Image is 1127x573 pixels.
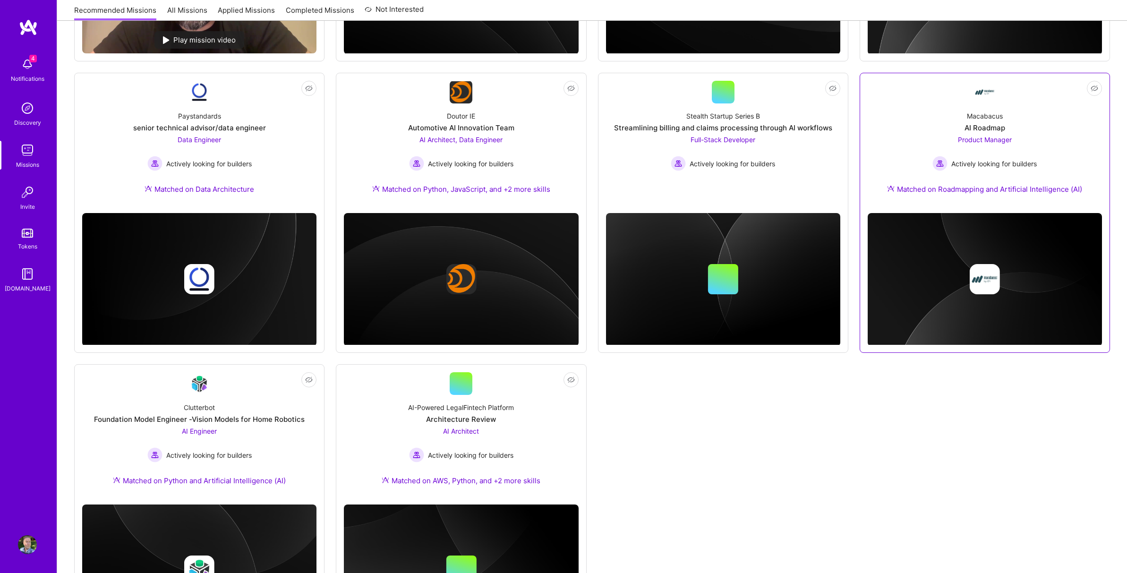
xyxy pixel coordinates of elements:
img: Ateam Purple Icon [382,476,389,484]
img: Company Logo [188,373,211,395]
a: Completed Missions [286,5,354,21]
a: Applied Missions [218,5,275,21]
img: cover [344,213,578,346]
span: Actively looking for builders [166,450,252,460]
div: AI-Powered LegalFintech Platform [408,402,514,412]
div: AI Roadmap [965,123,1005,133]
img: logo [19,19,38,36]
span: AI Engineer [182,427,217,435]
div: Architecture Review [426,414,496,424]
span: Actively looking for builders [166,159,252,169]
div: Matched on Python, JavaScript, and +2 more skills [372,184,550,194]
span: Data Engineer [178,136,221,144]
a: Not Interested [365,4,424,21]
div: Macabacus [967,111,1003,121]
span: Actively looking for builders [951,159,1037,169]
img: bell [18,55,37,74]
img: Actively looking for builders [147,156,162,171]
i: icon EyeClosed [305,376,313,384]
a: Recommended Missions [74,5,156,21]
img: User Avatar [18,535,37,554]
img: Company logo [446,264,476,294]
div: Missions [16,160,39,170]
i: icon EyeClosed [567,376,575,384]
span: AI Architect, Data Engineer [419,136,503,144]
img: Company Logo [188,81,211,103]
img: guide book [18,265,37,283]
img: Company Logo [973,81,996,103]
img: cover [82,213,316,346]
a: Company LogoMacabacusAI RoadmapProduct Manager Actively looking for buildersActively looking for ... [868,81,1102,205]
img: Ateam Purple Icon [887,185,895,192]
img: Actively looking for builders [932,156,948,171]
a: Stealth Startup Series BStreamlining billing and claims processing through AI workflowsFull-Stack... [606,81,840,205]
img: cover [606,213,840,346]
i: icon EyeClosed [829,85,837,92]
div: Notifications [11,74,44,84]
div: senior technical advisor/data engineer [133,123,266,133]
span: Full-Stack Developer [691,136,755,144]
div: Foundation Model Engineer -Vision Models for Home Robotics [94,414,305,424]
img: teamwork [18,141,37,160]
span: Actively looking for builders [428,159,513,169]
div: Automotive AI Innovation Team [408,123,514,133]
div: Play mission video [154,31,244,49]
a: AI-Powered LegalFintech PlatformArchitecture ReviewAI Architect Actively looking for buildersActi... [344,372,578,497]
span: AI Architect [443,427,479,435]
div: Paystandards [178,111,221,121]
img: Actively looking for builders [409,156,424,171]
div: Streamlining billing and claims processing through AI workflows [614,123,832,133]
div: Clutterbot [184,402,215,412]
div: Invite [20,202,35,212]
a: User Avatar [16,535,39,554]
div: [DOMAIN_NAME] [5,283,51,293]
a: Company LogoPaystandardssenior technical advisor/data engineerData Engineer Actively looking for ... [82,81,316,205]
img: Company logo [970,264,1000,294]
a: Company LogoDoutor IEAutomotive AI Innovation TeamAI Architect, Data Engineer Actively looking fo... [344,81,578,205]
img: Ateam Purple Icon [113,476,120,484]
img: Ateam Purple Icon [372,185,380,192]
img: Invite [18,183,37,202]
i: icon EyeClosed [567,85,575,92]
img: Company logo [184,264,214,294]
div: Matched on Python and Artificial Intelligence (AI) [113,476,286,486]
span: Product Manager [958,136,1012,144]
div: Doutor IE [447,111,475,121]
img: Actively looking for builders [671,156,686,171]
img: cover [868,213,1102,346]
img: tokens [22,229,33,238]
img: Ateam Purple Icon [145,185,152,192]
a: All Missions [167,5,207,21]
img: Actively looking for builders [147,447,162,462]
img: Actively looking for builders [409,447,424,462]
i: icon EyeClosed [305,85,313,92]
div: Stealth Startup Series B [686,111,760,121]
div: Discovery [14,118,41,128]
i: icon EyeClosed [1091,85,1098,92]
span: 4 [29,55,37,62]
div: Matched on Data Architecture [145,184,254,194]
span: Actively looking for builders [428,450,513,460]
div: Matched on Roadmapping and Artificial Intelligence (AI) [887,184,1082,194]
img: play [163,36,170,44]
img: discovery [18,99,37,118]
img: Company Logo [450,81,472,103]
a: Company LogoClutterbotFoundation Model Engineer -Vision Models for Home RoboticsAI Engineer Activ... [82,372,316,497]
div: Matched on AWS, Python, and +2 more skills [382,476,540,486]
span: Actively looking for builders [690,159,775,169]
div: Tokens [18,241,37,251]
